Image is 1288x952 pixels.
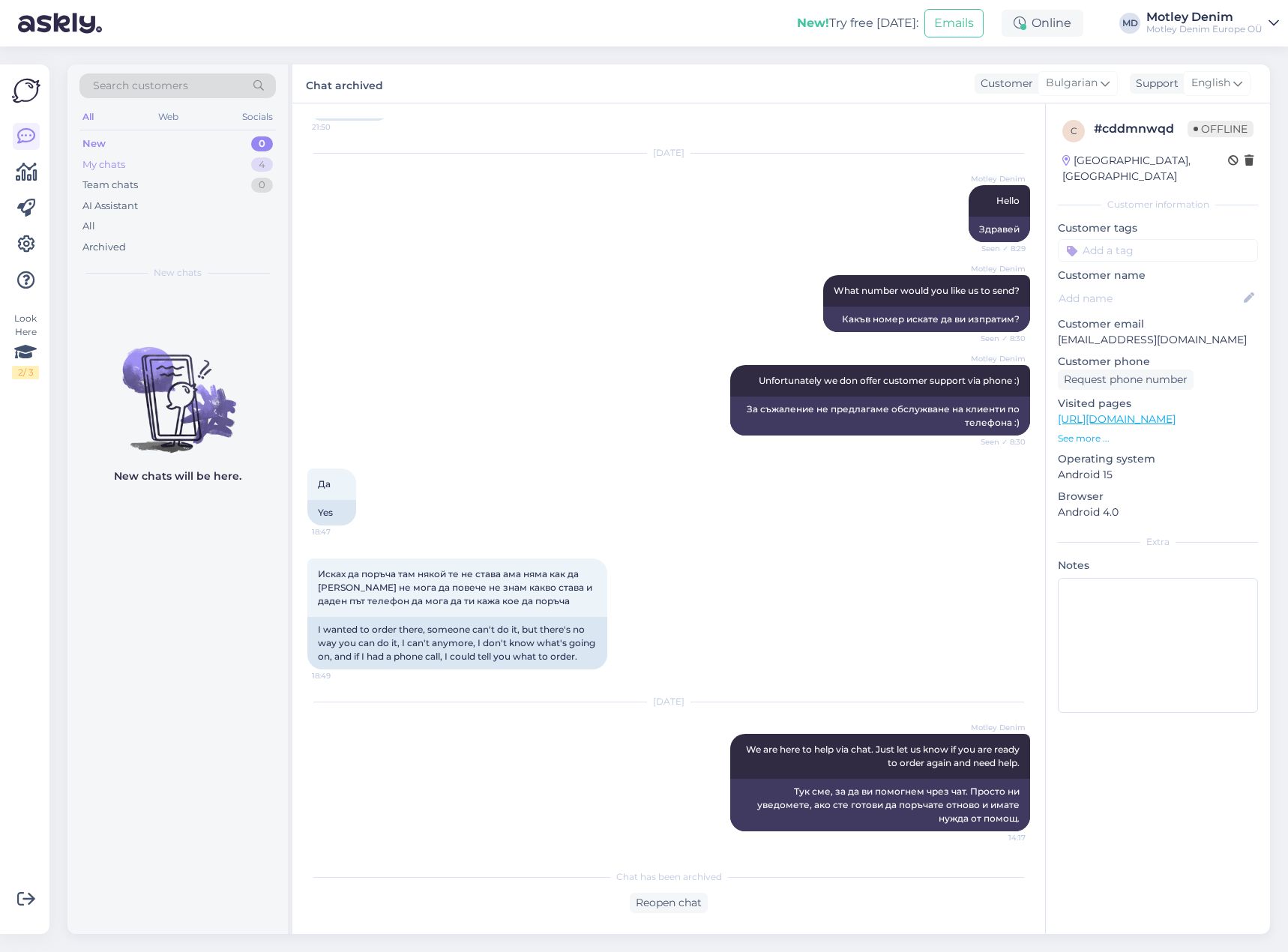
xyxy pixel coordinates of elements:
div: [GEOGRAPHIC_DATA], [GEOGRAPHIC_DATA] [1062,153,1228,184]
span: English [1191,75,1230,91]
p: Browser [1058,489,1258,504]
div: Online [1002,10,1083,37]
a: Motley DenimMotley Denim Europe OÜ [1146,11,1279,35]
p: See more ... [1058,432,1258,445]
div: Reopen chat [630,893,708,913]
div: Archived [82,240,126,255]
img: Askly Logo [12,76,40,105]
span: Исках да поръча там някой те не става ама няма как да [PERSON_NAME] не мога да повече не знам как... [318,568,595,606]
div: [DATE] [307,146,1030,160]
label: Chat archived [306,73,383,94]
span: Search customers [93,78,188,94]
div: Team chats [82,178,138,193]
p: Android 4.0 [1058,504,1258,520]
b: New! [797,16,829,30]
div: AI Assistant [82,199,138,214]
div: MD [1119,13,1140,34]
div: Extra [1058,535,1258,549]
p: Customer tags [1058,220,1258,236]
span: 21:50 [312,121,368,133]
div: Motley Denim [1146,11,1263,23]
span: Seen ✓ 8:29 [969,243,1026,254]
div: За съжаление не предлагаме обслужване на клиенти по телефона :) [730,397,1030,436]
span: Hello [996,195,1020,206]
p: Customer name [1058,268,1258,283]
div: Socials [239,107,276,127]
div: 0 [251,178,273,193]
span: Motley Denim [969,263,1026,274]
div: Customer [975,76,1033,91]
div: Какъв номер искате да ви изпратим? [823,307,1030,332]
span: New chats [154,266,202,280]
span: Chat has been archived [616,870,722,884]
div: Try free [DATE]: [797,14,918,32]
p: Android 15 [1058,467,1258,483]
span: Unfortunately we don offer customer support via phone :) [759,375,1020,386]
input: Add name [1059,290,1241,307]
div: 4 [251,157,273,172]
div: Yes [307,500,356,525]
div: All [79,107,97,127]
div: Web [155,107,181,127]
p: Notes [1058,558,1258,573]
span: Seen ✓ 8:30 [969,436,1026,448]
span: Motley Denim [969,722,1026,733]
span: 18:49 [312,670,368,681]
span: Seen ✓ 8:30 [969,333,1026,344]
span: What number would you like us to send? [834,285,1020,296]
button: Emails [924,9,984,37]
div: # cddmnwqd [1094,120,1188,138]
p: Visited pages [1058,396,1258,412]
div: My chats [82,157,125,172]
div: Customer information [1058,198,1258,211]
div: Request phone number [1058,370,1194,390]
div: I wanted to order there, someone can't do it, but there's no way you can do it, I can't anymore, ... [307,617,607,669]
div: Тук сме, за да ви помогнем чрез чат. Просто ни уведомете, ако сте готови да поръчате отново и има... [730,779,1030,831]
span: 14:17 [969,832,1026,843]
div: New [82,136,106,151]
div: Support [1130,76,1179,91]
span: Bulgarian [1046,75,1098,91]
img: No chats [67,320,288,455]
div: 2 / 3 [12,366,39,379]
div: Look Here [12,312,39,379]
p: New chats will be here. [114,469,241,484]
p: Operating system [1058,451,1258,467]
span: Offline [1188,121,1254,137]
div: Здравей [969,217,1030,242]
span: c [1071,125,1077,136]
span: 18:47 [312,526,368,537]
p: Customer phone [1058,354,1258,370]
div: All [82,219,95,234]
p: [EMAIL_ADDRESS][DOMAIN_NAME] [1058,332,1258,348]
div: 0 [251,136,273,151]
input: Add a tag [1058,239,1258,262]
div: [DATE] [307,695,1030,708]
p: Customer email [1058,316,1258,332]
span: Motley Denim [969,173,1026,184]
a: [URL][DOMAIN_NAME] [1058,412,1176,426]
div: Motley Denim Europe OÜ [1146,23,1263,35]
span: We are here to help via chat. Just let us know if you are ready to order again and need help. [746,744,1022,768]
span: Да [318,478,331,489]
span: Motley Denim [969,353,1026,364]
